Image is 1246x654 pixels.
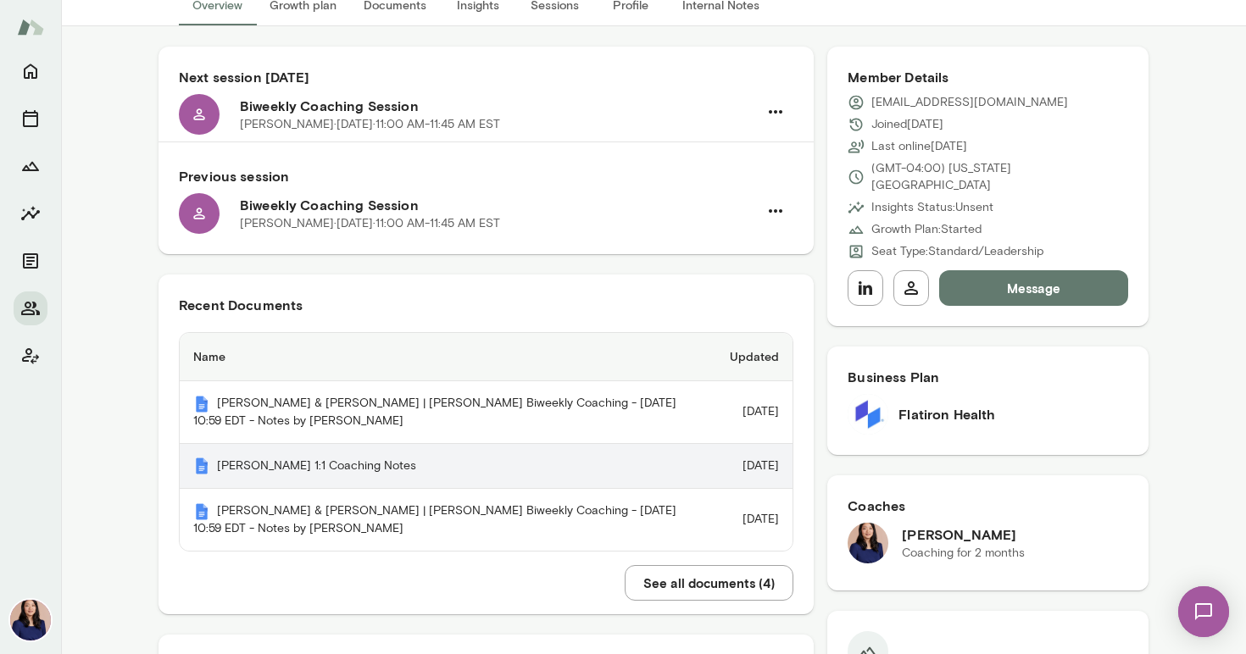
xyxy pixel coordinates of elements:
td: [DATE] [716,381,793,444]
h6: Next session [DATE] [179,67,793,87]
h6: Previous session [179,166,793,186]
p: [EMAIL_ADDRESS][DOMAIN_NAME] [871,94,1068,111]
button: Client app [14,339,47,373]
th: Name [180,333,716,381]
p: Coaching for 2 months [902,545,1025,562]
p: Last online [DATE] [871,138,967,155]
img: Mento [193,457,210,474]
button: Documents [14,244,47,278]
p: Growth Plan: Started [871,221,982,238]
button: Message [939,270,1128,306]
p: (GMT-04:00) [US_STATE][GEOGRAPHIC_DATA] [871,160,1128,194]
button: Insights [14,197,47,230]
h6: Member Details [848,67,1128,87]
h6: Biweekly Coaching Session [240,96,758,116]
h6: [PERSON_NAME] [902,524,1025,545]
p: Joined [DATE] [871,116,943,133]
h6: Recent Documents [179,295,793,315]
button: Home [14,54,47,88]
button: Sessions [14,102,47,136]
img: Leah Kim [10,600,51,640]
img: Mento [193,503,210,520]
td: [DATE] [716,489,793,551]
p: [PERSON_NAME] · [DATE] · 11:00 AM-11:45 AM EST [240,215,500,232]
img: Mento [193,396,210,413]
button: Members [14,291,47,325]
p: Seat Type: Standard/Leadership [871,243,1043,260]
td: [DATE] [716,444,793,490]
th: [PERSON_NAME] & [PERSON_NAME] | [PERSON_NAME] Biweekly Coaching - [DATE] 10:59 EDT - Notes by [PE... [180,489,716,551]
p: [PERSON_NAME] · [DATE] · 11:00 AM-11:45 AM EST [240,116,500,133]
img: Leah Kim [848,523,888,563]
h6: Flatiron Health [898,404,995,424]
p: Insights Status: Unsent [871,199,993,216]
button: See all documents (4) [625,565,793,601]
img: Mento [17,11,44,43]
th: [PERSON_NAME] 1:1 Coaching Notes [180,444,716,490]
th: Updated [716,333,793,381]
button: Growth Plan [14,149,47,183]
th: [PERSON_NAME] & [PERSON_NAME] | [PERSON_NAME] Biweekly Coaching - [DATE] 10:59 EDT - Notes by [PE... [180,381,716,444]
h6: Business Plan [848,367,1128,387]
h6: Biweekly Coaching Session [240,195,758,215]
h6: Coaches [848,496,1128,516]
